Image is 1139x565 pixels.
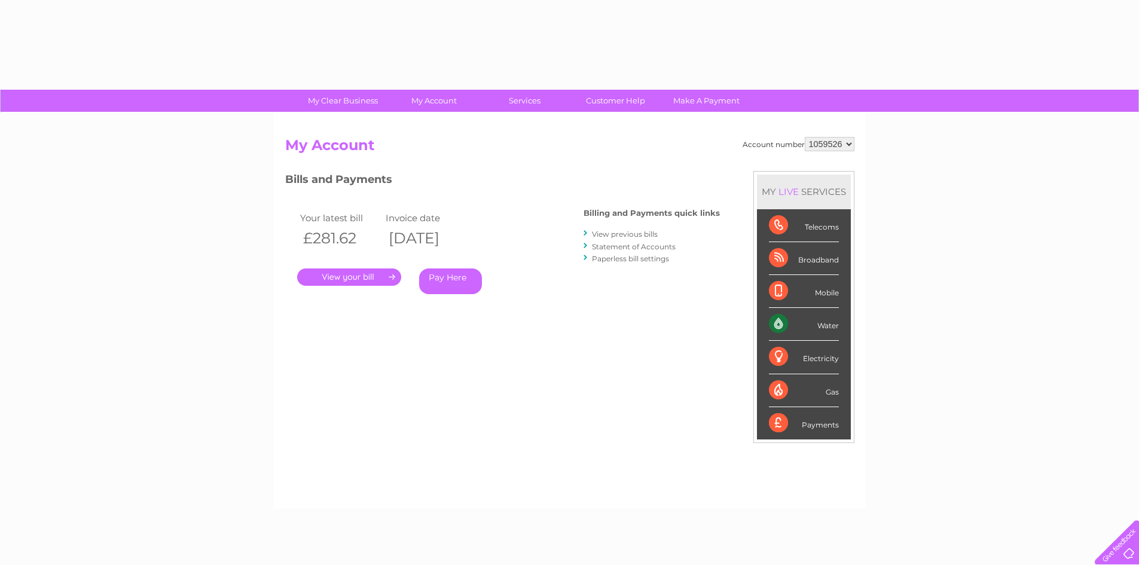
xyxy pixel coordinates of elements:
h2: My Account [285,137,854,160]
td: Invoice date [383,210,469,226]
a: Make A Payment [657,90,756,112]
div: LIVE [776,186,801,197]
td: Your latest bill [297,210,383,226]
a: Statement of Accounts [592,242,676,251]
h3: Bills and Payments [285,171,720,192]
a: Services [475,90,574,112]
div: Mobile [769,275,839,308]
th: [DATE] [383,226,469,251]
div: Broadband [769,242,839,275]
a: Paperless bill settings [592,254,669,263]
div: Payments [769,407,839,439]
a: Customer Help [566,90,665,112]
a: My Clear Business [294,90,392,112]
div: Telecoms [769,209,839,242]
div: Gas [769,374,839,407]
a: My Account [384,90,483,112]
a: View previous bills [592,230,658,239]
a: . [297,268,401,286]
th: £281.62 [297,226,383,251]
h4: Billing and Payments quick links [584,209,720,218]
div: Water [769,308,839,341]
div: MY SERVICES [757,175,851,209]
div: Electricity [769,341,839,374]
a: Pay Here [419,268,482,294]
div: Account number [743,137,854,151]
